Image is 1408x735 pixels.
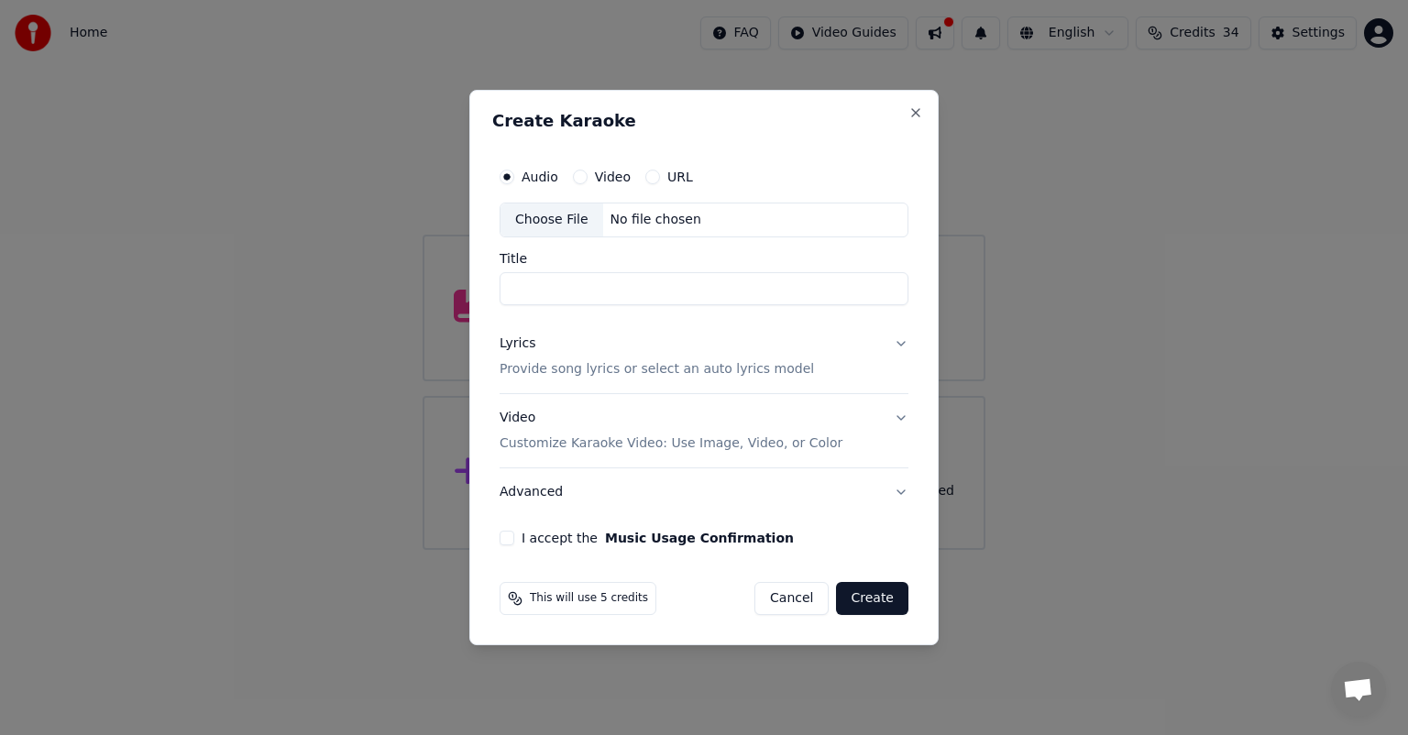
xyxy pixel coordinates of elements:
[500,360,814,378] p: Provide song lyrics or select an auto lyrics model
[603,211,709,229] div: No file chosen
[522,532,794,544] label: I accept the
[754,582,829,615] button: Cancel
[500,468,908,516] button: Advanced
[522,170,558,183] label: Audio
[492,113,916,129] h2: Create Karaoke
[530,591,648,606] span: This will use 5 credits
[595,170,631,183] label: Video
[500,252,908,265] label: Title
[500,320,908,393] button: LyricsProvide song lyrics or select an auto lyrics model
[667,170,693,183] label: URL
[500,394,908,467] button: VideoCustomize Karaoke Video: Use Image, Video, or Color
[500,203,603,236] div: Choose File
[500,409,842,453] div: Video
[836,582,908,615] button: Create
[605,532,794,544] button: I accept the
[500,434,842,453] p: Customize Karaoke Video: Use Image, Video, or Color
[500,335,535,353] div: Lyrics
